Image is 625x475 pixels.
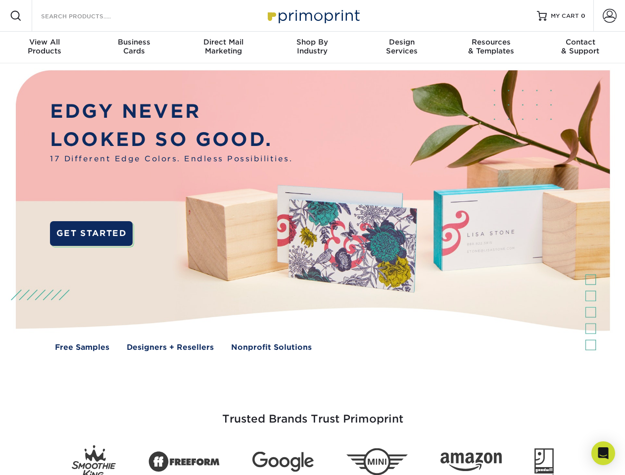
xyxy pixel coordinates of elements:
a: Free Samples [55,342,109,353]
img: Primoprint [263,5,362,26]
div: Cards [89,38,178,55]
a: Shop ByIndustry [268,32,357,63]
span: Shop By [268,38,357,47]
span: Resources [446,38,535,47]
span: Business [89,38,178,47]
p: LOOKED SO GOOD. [50,126,292,154]
div: Marketing [179,38,268,55]
a: Resources& Templates [446,32,535,63]
img: Amazon [440,453,502,472]
h3: Trusted Brands Trust Primoprint [23,389,602,437]
span: Contact [536,38,625,47]
a: Contact& Support [536,32,625,63]
img: Goodwill [534,448,554,475]
p: EDGY NEVER [50,97,292,126]
div: & Support [536,38,625,55]
a: GET STARTED [50,221,133,246]
div: Services [357,38,446,55]
span: 0 [581,12,585,19]
div: & Templates [446,38,535,55]
a: Designers + Resellers [127,342,214,353]
img: Google [252,452,314,472]
input: SEARCH PRODUCTS..... [40,10,137,22]
a: DesignServices [357,32,446,63]
a: Nonprofit Solutions [231,342,312,353]
span: Direct Mail [179,38,268,47]
span: MY CART [551,12,579,20]
div: Open Intercom Messenger [591,441,615,465]
div: Industry [268,38,357,55]
a: BusinessCards [89,32,178,63]
span: Design [357,38,446,47]
a: Direct MailMarketing [179,32,268,63]
span: 17 Different Edge Colors. Endless Possibilities. [50,153,292,165]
